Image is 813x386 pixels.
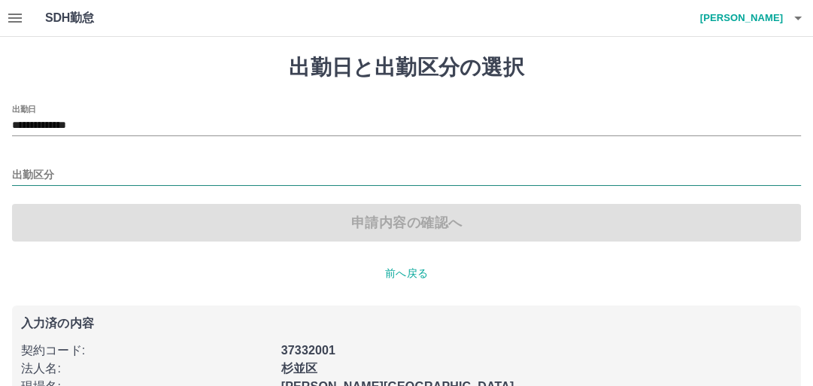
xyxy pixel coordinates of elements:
[12,103,36,114] label: 出勤日
[21,318,792,330] p: 入力済の内容
[12,55,801,81] h1: 出勤日と出勤区分の選択
[12,266,801,281] p: 前へ戻る
[21,360,272,378] p: 法人名 :
[21,342,272,360] p: 契約コード :
[281,344,335,357] b: 37332001
[281,362,317,375] b: 杉並区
